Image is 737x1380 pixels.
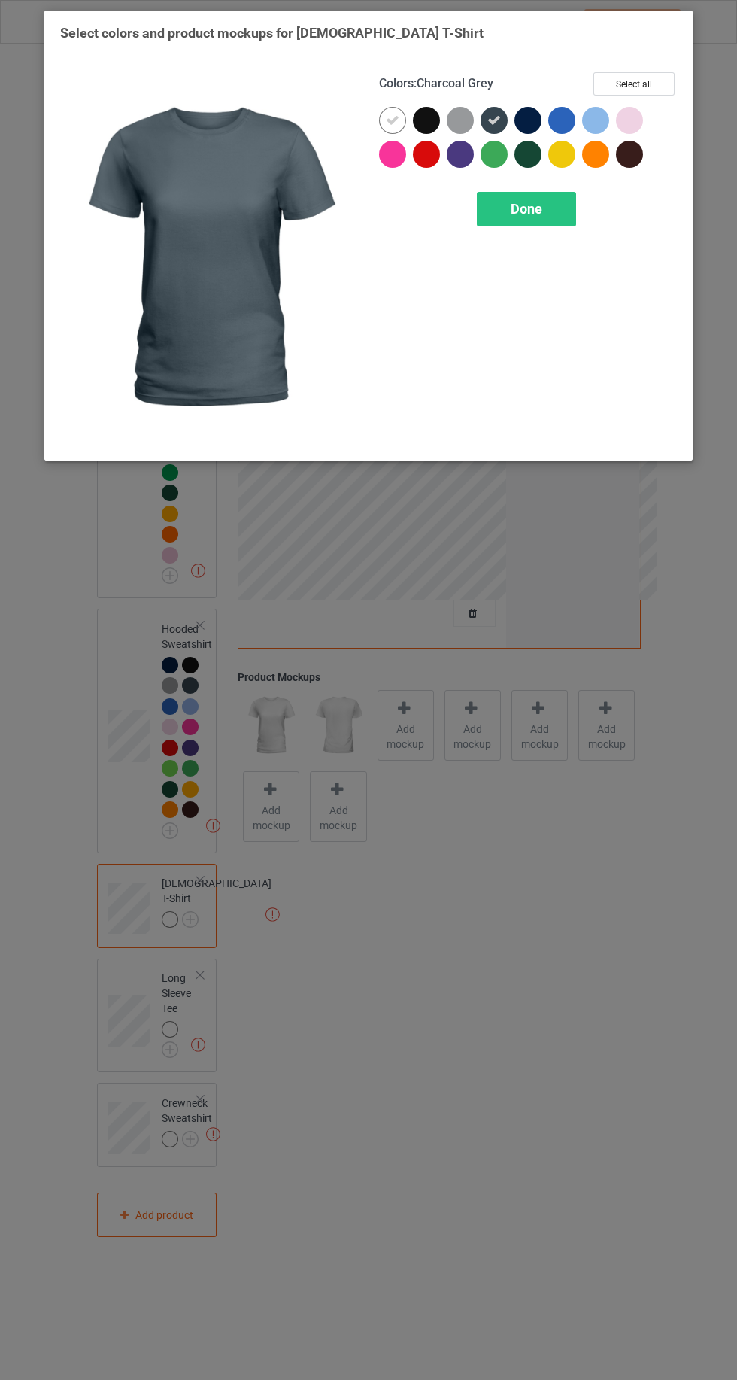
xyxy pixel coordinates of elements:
span: Select colors and product mockups for [DEMOGRAPHIC_DATA] T-Shirt [60,25,484,41]
span: Colors [379,76,414,90]
img: regular.jpg [60,72,358,445]
button: Select all [593,72,675,96]
span: Charcoal Grey [417,76,493,90]
span: Done [511,201,542,217]
h4: : [379,76,493,92]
